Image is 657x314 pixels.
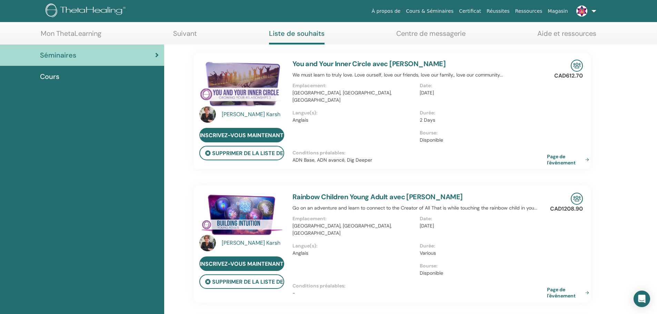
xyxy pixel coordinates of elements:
[512,5,545,18] a: Ressources
[571,193,583,205] img: In-Person Seminar
[369,5,404,18] a: À propos de
[403,5,456,18] a: Cours & Séminaires
[292,290,547,297] p: -
[199,256,284,271] a: Inscrivez-vous maintenant
[199,128,284,142] a: Inscrivez-vous maintenant
[222,239,286,247] a: [PERSON_NAME] Karsh
[292,192,463,201] a: Rainbow Children Young Adult avec [PERSON_NAME]
[292,82,416,89] p: Emplacement :
[292,242,416,250] p: Langue(s) :
[173,29,197,43] a: Suivant
[40,71,59,82] span: Cours
[420,242,543,250] p: Durée :
[292,59,446,68] a: You and Your Inner Circle avec [PERSON_NAME]
[292,117,416,124] p: Anglais
[292,215,416,222] p: Emplacement :
[292,250,416,257] p: Anglais
[420,82,543,89] p: Date :
[292,149,547,156] p: Conditions préalables :
[199,235,216,251] img: default.jpg
[634,291,650,307] div: Open Intercom Messenger
[200,260,283,267] span: Inscrivez-vous maintenant
[40,50,76,60] span: Séminaires
[396,29,466,43] a: Centre de messagerie
[545,5,570,18] a: Magasin
[420,89,543,97] p: [DATE]
[420,109,543,117] p: Durée :
[292,89,416,104] p: [GEOGRAPHIC_DATA], [GEOGRAPHIC_DATA], [GEOGRAPHIC_DATA]
[199,60,284,108] img: You and Your Inner Circle
[420,136,543,144] p: Disponible
[292,156,547,164] p: ADN Base, ADN avancé, Dig Deeper
[420,250,543,257] p: Various
[484,5,512,18] a: Réussites
[200,132,283,139] span: Inscrivez-vous maintenant
[420,270,543,277] p: Disponible
[199,274,284,289] button: Supprimer de la liste de souhaits
[554,72,583,80] p: CAD612.70
[292,109,416,117] p: Langue(s) :
[571,60,583,72] img: In-Person Seminar
[222,110,286,119] a: [PERSON_NAME] Karsh
[292,204,547,212] p: Go on an adventure and learn to connect to the Creator of All That is while touching the rainbow ...
[420,262,543,270] p: Bourse :
[420,117,543,124] p: 2 Days
[576,6,587,17] img: default.jpg
[292,222,416,237] p: [GEOGRAPHIC_DATA], [GEOGRAPHIC_DATA], [GEOGRAPHIC_DATA]
[269,29,325,44] a: Liste de souhaits
[292,282,547,290] p: Conditions préalables :
[292,71,547,79] p: We must learn to truly love. Love ourself, love our friends, love our family,, love our community...
[420,129,543,136] p: Bourse :
[420,222,543,230] p: [DATE]
[547,286,592,299] a: Page de l'événement
[199,106,216,123] img: default.jpg
[537,29,596,43] a: Aide et ressources
[199,146,284,160] button: Supprimer de la liste de souhaits
[41,29,101,43] a: Mon ThetaLearning
[420,215,543,222] p: Date :
[547,153,592,166] a: Page de l'événement
[199,193,284,237] img: Rainbow Children Young Adult
[550,205,583,213] p: CAD1208.90
[456,5,484,18] a: Certificat
[46,3,128,19] img: logo.png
